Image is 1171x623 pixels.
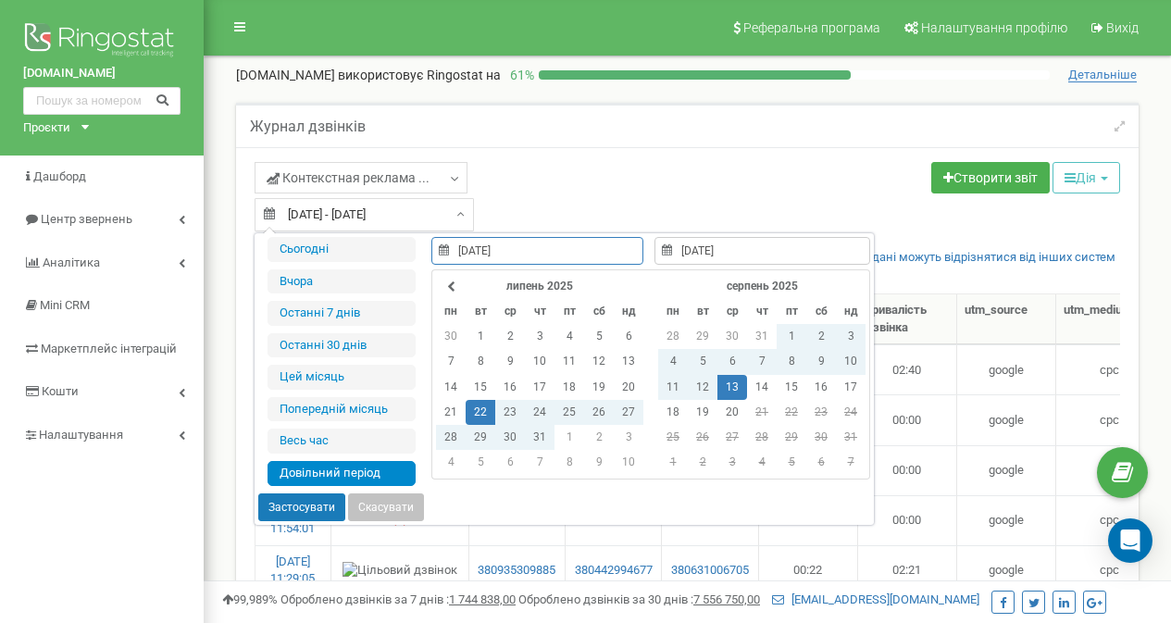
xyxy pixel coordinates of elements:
[957,445,1056,495] td: google
[858,294,957,344] th: Тривалість дзвінка
[222,592,278,606] span: 99,989%
[554,400,584,425] td: 25
[957,394,1056,444] td: google
[772,592,979,606] a: [EMAIL_ADDRESS][DOMAIN_NAME]
[717,425,747,450] td: 27
[658,400,688,425] td: 18
[658,349,688,374] td: 4
[268,237,416,262] li: Сьогодні
[554,425,584,450] td: 1
[495,324,525,349] td: 2
[747,324,777,349] td: 31
[669,562,750,579] a: 380631006705
[495,425,525,450] td: 30
[436,349,466,374] td: 7
[841,249,1115,267] a: Коли дані можуть відрізнятися вiд інших систем
[1056,445,1163,495] td: cpc
[957,344,1056,394] td: google
[449,592,516,606] u: 1 744 838,00
[41,342,177,355] span: Маркетплейс інтеграцій
[614,425,643,450] td: 3
[39,428,123,442] span: Налаштування
[717,349,747,374] td: 6
[688,450,717,475] td: 2
[23,19,181,65] img: Ringostat logo
[255,162,467,193] a: Контекстная реклама ...
[747,375,777,400] td: 14
[836,324,866,349] td: 3
[747,425,777,450] td: 28
[267,168,430,187] span: Контекстная реклама ...
[688,425,717,450] td: 26
[658,450,688,475] td: 1
[836,299,866,324] th: нд
[777,349,806,374] td: 8
[554,349,584,374] td: 11
[806,450,836,475] td: 6
[806,375,836,400] td: 16
[858,344,957,394] td: 02:40
[584,450,614,475] td: 9
[614,349,643,374] td: 13
[717,450,747,475] td: 3
[268,397,416,422] li: Попередній місяць
[836,450,866,475] td: 7
[777,324,806,349] td: 1
[268,269,416,294] li: Вчора
[466,400,495,425] td: 22
[236,66,501,84] p: [DOMAIN_NAME]
[23,87,181,115] input: Пошук за номером
[1056,344,1163,394] td: cpc
[466,375,495,400] td: 15
[717,400,747,425] td: 20
[495,450,525,475] td: 6
[836,425,866,450] td: 31
[501,66,539,84] p: 61 %
[268,365,416,390] li: Цей місяць
[584,375,614,400] td: 19
[614,450,643,475] td: 10
[614,324,643,349] td: 6
[495,400,525,425] td: 23
[436,299,466,324] th: пн
[23,119,70,137] div: Проєкти
[554,299,584,324] th: пт
[525,349,554,374] td: 10
[573,562,654,579] a: 380442994677
[525,400,554,425] td: 24
[658,299,688,324] th: пн
[658,375,688,400] td: 11
[747,299,777,324] th: чт
[688,349,717,374] td: 5
[743,20,880,35] span: Реферальна програма
[40,298,90,312] span: Mini CRM
[436,375,466,400] td: 14
[466,450,495,475] td: 5
[747,450,777,475] td: 4
[759,545,858,595] td: 00:22
[777,425,806,450] td: 29
[688,324,717,349] td: 29
[858,495,957,545] td: 00:00
[1068,68,1137,82] span: Детальніше
[343,562,457,579] img: Цільовий дзвінок
[836,375,866,400] td: 17
[688,299,717,324] th: вт
[806,425,836,450] td: 30
[338,68,501,82] span: використовує Ringostat на
[250,118,366,135] h5: Журнал дзвінків
[658,324,688,349] td: 28
[584,425,614,450] td: 2
[466,299,495,324] th: вт
[1056,294,1163,344] th: utm_mеdium
[806,349,836,374] td: 9
[466,274,614,299] th: липень 2025
[806,400,836,425] td: 23
[858,545,957,595] td: 02:21
[614,400,643,425] td: 27
[258,493,345,521] button: Застосувати
[1056,545,1163,595] td: cpc
[777,450,806,475] td: 5
[436,400,466,425] td: 21
[717,375,747,400] td: 13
